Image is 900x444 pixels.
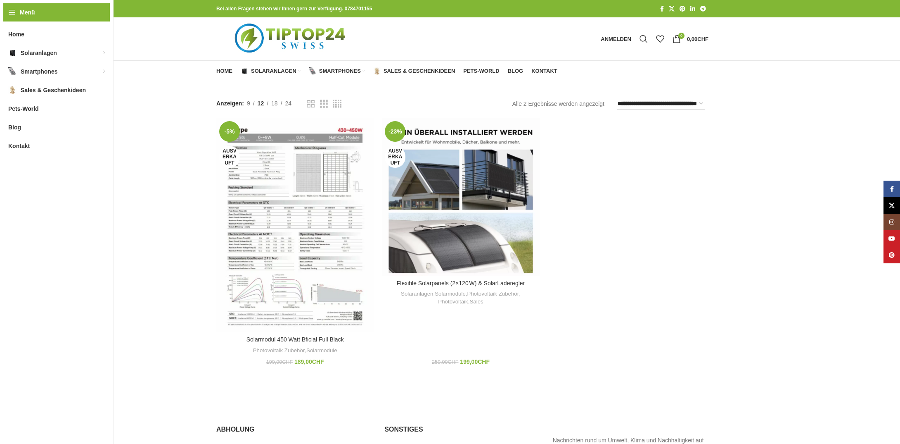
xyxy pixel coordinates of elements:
img: Smartphones [309,67,316,75]
span: Menü [20,8,35,17]
a: 18 [268,99,281,108]
a: Rasteransicht 3 [320,99,328,109]
p: Alle 2 Ergebnisse werden angezeigt [512,99,604,108]
span: 24 [285,100,292,107]
a: Rasteransicht 2 [307,99,315,109]
bdi: 199,00 [266,359,293,365]
img: Smartphones [8,67,17,76]
a: Photovoltaik [438,298,468,306]
span: Home [216,68,232,74]
a: Suche [635,31,652,47]
span: 9 [247,100,250,107]
bdi: 0,00 [687,36,708,42]
div: , , , , [386,290,535,306]
a: Solarmodule [435,290,466,298]
a: Facebook Social Link [658,3,666,14]
a: Rasteransicht 4 [333,99,341,109]
a: Sales & Geschenkideen [373,63,455,79]
a: Photovoltaik Zubehör [253,347,305,355]
div: , [220,347,369,355]
a: Anmelden [597,31,635,47]
a: Photovoltaik Zubehör [467,290,519,298]
a: Solarmodul 450 Watt Bficial Full Black [246,336,344,343]
span: Sales & Geschenkideen [21,83,86,98]
h5: Sonstiges [384,425,540,434]
span: Solaranlagen [251,68,296,74]
span: 0 [678,33,684,39]
a: Logo der Website [216,35,366,42]
div: Hauptnavigation [212,63,561,79]
a: Solarmodule [306,347,337,355]
a: YouTube Social Link [883,230,900,247]
span: CHF [697,36,708,42]
div: Meine Wunschliste [652,31,668,47]
select: Shop-Reihenfolge [617,98,705,110]
span: Sales & Geschenkideen [384,68,455,74]
a: Flexible Solarpanels (2×120 W) & SolarLaderegler [397,280,525,286]
h5: Abholung [216,425,372,434]
span: Smartphones [319,68,361,74]
span: -23% [385,121,405,142]
a: Pinterest Social Link [883,247,900,263]
span: Anmelden [601,36,631,42]
bdi: 189,00 [294,358,324,365]
span: 18 [271,100,278,107]
span: Ausverkauft [385,146,405,168]
a: LinkedIn Social Link [688,3,698,14]
a: Solarmodul 450 Watt Bficial Full Black [216,118,374,332]
bdi: 199,00 [460,358,490,365]
a: Pets-World [463,63,499,79]
span: Solaranlagen [21,45,57,60]
bdi: 259,00 [432,359,458,365]
img: Solaranlagen [241,67,248,75]
a: 12 [255,99,267,108]
a: 24 [282,99,295,108]
img: Sales & Geschenkideen [373,67,381,75]
a: Sales [469,298,483,306]
a: Blog [508,63,523,79]
span: Pets-World [8,101,39,116]
a: Facebook Social Link [883,181,900,197]
span: CHF [478,358,490,365]
span: Anzeigen [216,99,244,108]
a: Kontakt [531,63,557,79]
a: 0 0,00CHF [668,31,713,47]
span: 12 [258,100,264,107]
span: CHF [312,358,324,365]
span: CHF [448,359,459,365]
span: Home [8,27,24,42]
span: -5% [219,121,240,142]
a: Home [216,63,232,79]
a: 9 [244,99,253,108]
a: Solaranlagen [241,63,301,79]
span: Smartphones [21,64,57,79]
a: Solaranlagen [401,290,433,298]
span: CHF [282,359,293,365]
a: Flexible Solarpanels (2×120 W) & SolarLaderegler [382,118,539,276]
a: X Social Link [883,197,900,214]
a: Pinterest Social Link [677,3,688,14]
span: Blog [8,120,21,135]
img: Sales & Geschenkideen [8,86,17,94]
span: Ausverkauft [219,146,240,168]
span: Pets-World [463,68,499,74]
a: Telegram Social Link [698,3,708,14]
span: Kontakt [8,138,30,153]
img: Solaranlagen [8,49,17,57]
span: Kontakt [531,68,557,74]
strong: Bei allen Fragen stehen wir Ihnen gern zur Verfügung. 0784701155 [216,6,372,12]
span: Blog [508,68,523,74]
a: Smartphones [309,63,365,79]
a: Instagram Social Link [883,214,900,230]
a: X Social Link [666,3,677,14]
img: Tiptop24 Nachhaltige & Faire Produkte [216,17,366,60]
